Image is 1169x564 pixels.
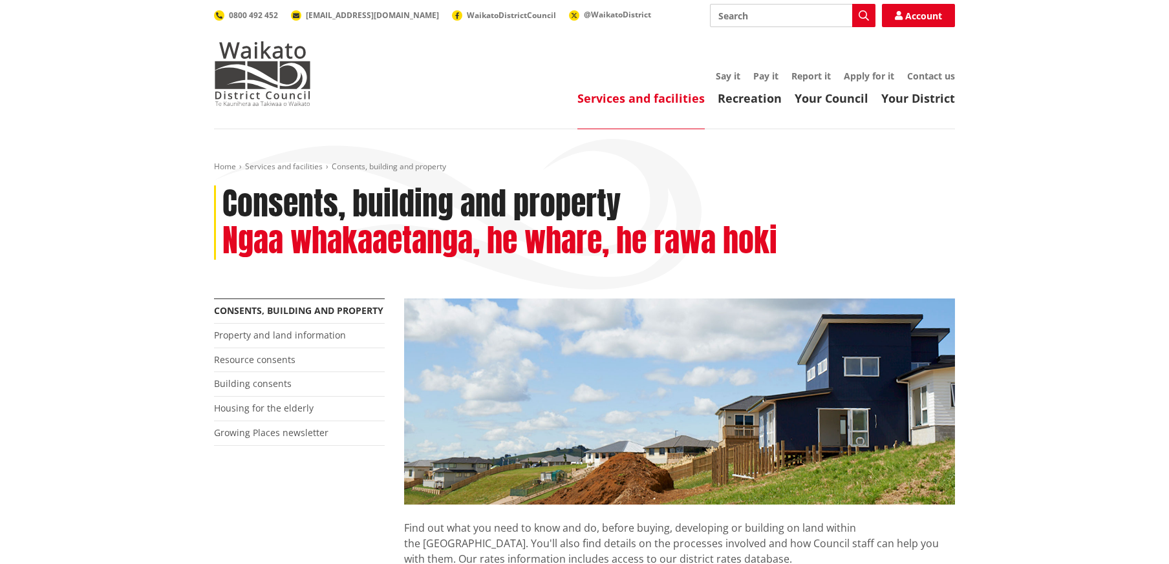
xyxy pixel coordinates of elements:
a: Your District [881,90,955,106]
a: Services and facilities [577,90,705,106]
span: Consents, building and property [332,161,446,172]
a: Building consents [214,377,292,390]
a: 0800 492 452 [214,10,278,21]
img: Waikato District Council - Te Kaunihera aa Takiwaa o Waikato [214,41,311,106]
a: Say it [716,70,740,82]
a: Resource consents [214,353,295,366]
h2: Ngaa whakaaetanga, he whare, he rawa hoki [222,222,777,260]
a: [EMAIL_ADDRESS][DOMAIN_NAME] [291,10,439,21]
a: Recreation [718,90,782,106]
a: Property and land information [214,329,346,341]
a: Pay it [753,70,778,82]
a: Home [214,161,236,172]
span: @WaikatoDistrict [584,9,651,20]
a: Report it [791,70,831,82]
input: Search input [710,4,875,27]
a: Consents, building and property [214,304,383,317]
a: Apply for it [844,70,894,82]
a: Services and facilities [245,161,323,172]
span: [EMAIL_ADDRESS][DOMAIN_NAME] [306,10,439,21]
a: Growing Places newsletter [214,426,328,439]
span: 0800 492 452 [229,10,278,21]
nav: breadcrumb [214,162,955,172]
img: Land-and-property-landscape [404,298,955,505]
a: Account [882,4,955,27]
a: Your Council [795,90,868,106]
a: WaikatoDistrictCouncil [452,10,556,21]
a: Housing for the elderly [214,402,314,414]
span: WaikatoDistrictCouncil [467,10,556,21]
a: @WaikatoDistrict [569,9,651,20]
a: Contact us [907,70,955,82]
h1: Consents, building and property [222,185,621,223]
